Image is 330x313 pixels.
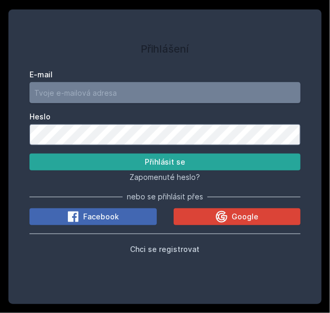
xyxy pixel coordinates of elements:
span: Zapomenuté heslo? [130,173,201,181]
span: Chci se registrovat [131,245,200,254]
button: Google [174,208,301,225]
label: Heslo [29,112,301,122]
input: Tvoje e-mailová adresa [29,82,301,103]
span: Google [232,211,258,222]
button: Přihlásit se [29,154,301,170]
button: Facebook [29,208,157,225]
button: Chci se registrovat [131,243,200,255]
span: nebo se přihlásit přes [127,191,203,202]
span: Facebook [83,211,119,222]
label: E-mail [29,69,301,80]
h1: Přihlášení [29,41,301,57]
